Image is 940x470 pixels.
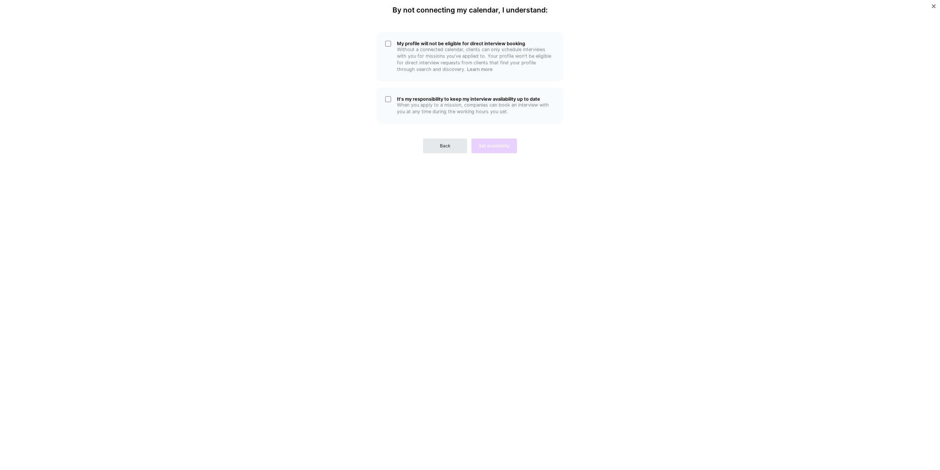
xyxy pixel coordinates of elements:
button: Close [932,4,936,12]
p: When you apply to a mission, companies can book an interview with you at any time during the work... [397,102,555,115]
a: Learn more [467,67,493,72]
h5: It's my responsibility to keep my interview availability up to date [397,96,555,102]
h4: By not connecting my calendar, I understand: [393,6,548,14]
p: Without a connected calendar, clients can only schedule interviews with you for missions you've a... [397,46,555,73]
h5: My profile will not be eligible for direct interview booking [397,41,555,46]
button: Back [423,139,467,153]
span: Back [440,143,451,149]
